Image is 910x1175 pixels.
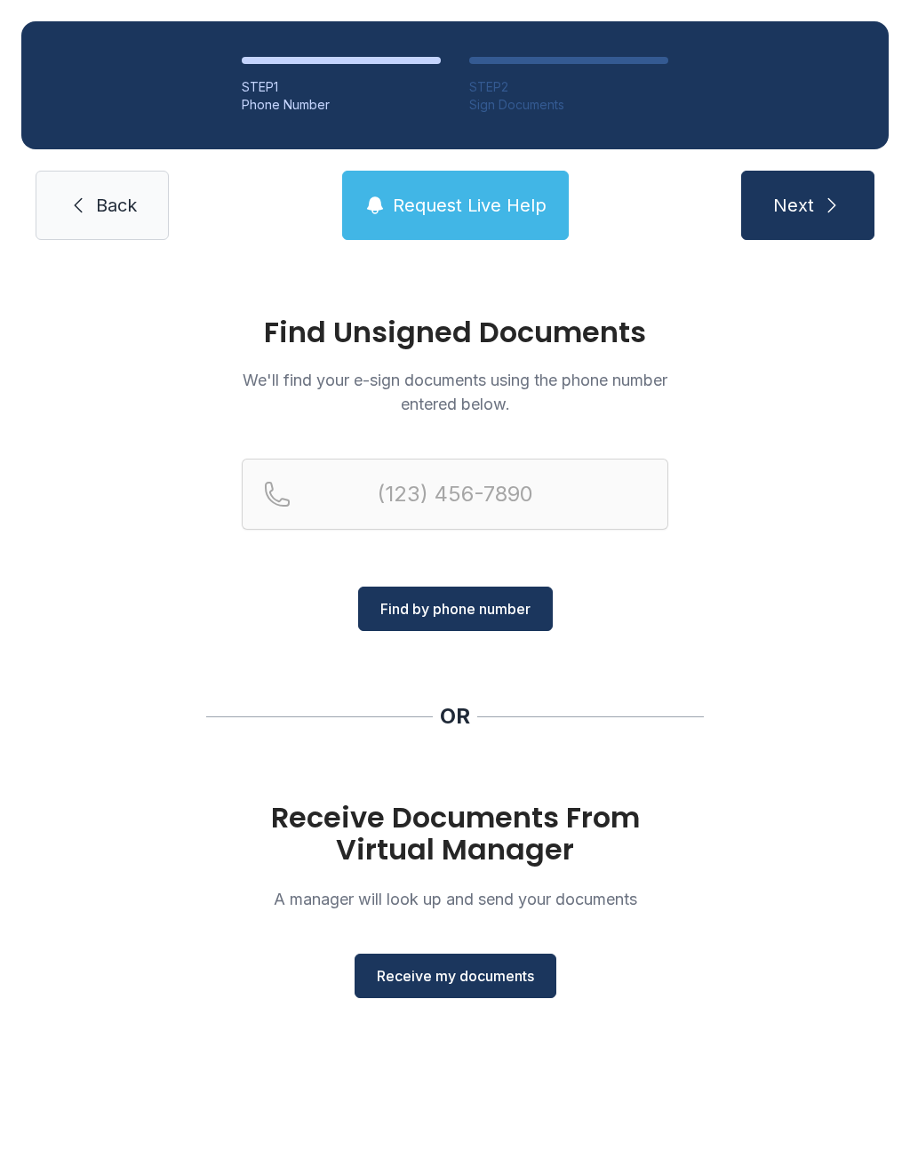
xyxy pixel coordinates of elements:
span: Back [96,193,137,218]
h1: Find Unsigned Documents [242,318,668,347]
span: Request Live Help [393,193,547,218]
div: Sign Documents [469,96,668,114]
p: We'll find your e-sign documents using the phone number entered below. [242,368,668,416]
div: OR [440,702,470,731]
div: STEP 2 [469,78,668,96]
span: Find by phone number [380,598,531,619]
span: Next [773,193,814,218]
p: A manager will look up and send your documents [242,887,668,911]
span: Receive my documents [377,965,534,987]
input: Reservation phone number [242,459,668,530]
h1: Receive Documents From Virtual Manager [242,802,668,866]
div: Phone Number [242,96,441,114]
div: STEP 1 [242,78,441,96]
